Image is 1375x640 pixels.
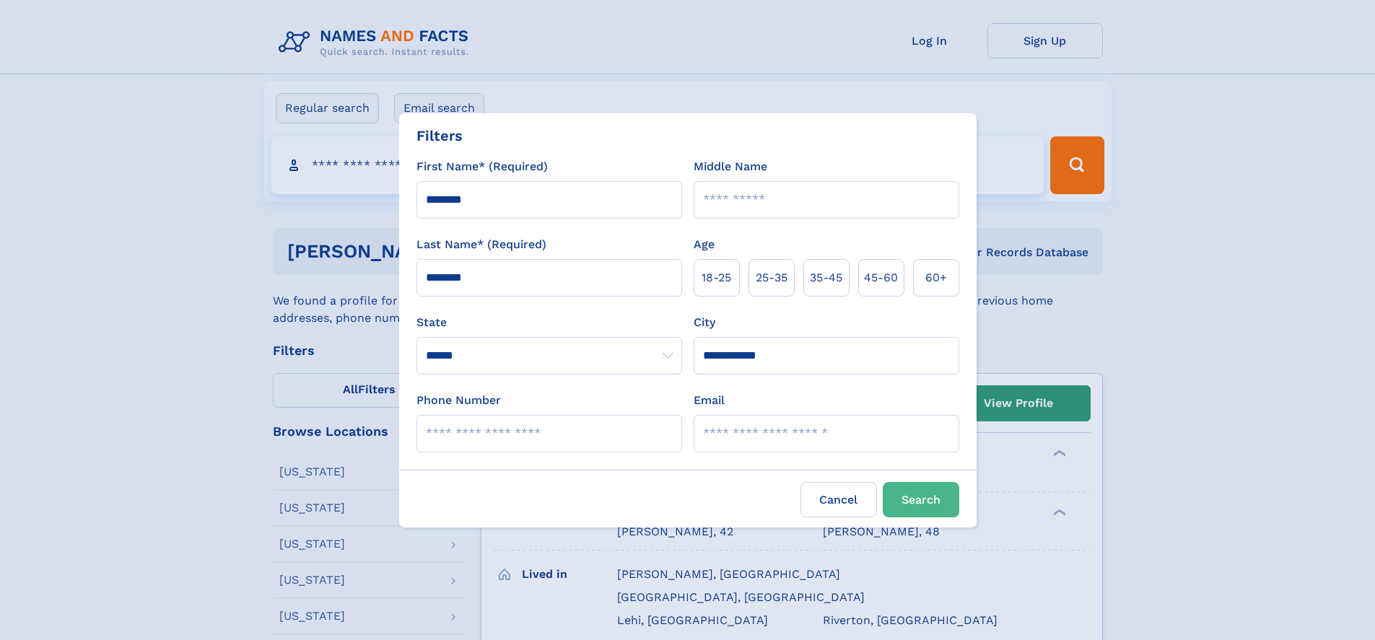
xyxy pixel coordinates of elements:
label: Last Name* (Required) [416,236,546,253]
label: City [694,314,715,331]
label: Middle Name [694,158,767,175]
span: 45‑60 [864,269,898,286]
label: Cancel [800,482,877,517]
label: Phone Number [416,392,501,409]
label: Age [694,236,715,253]
span: 60+ [925,269,947,286]
label: Email [694,392,725,409]
span: 18‑25 [702,269,731,286]
button: Search [883,482,959,517]
div: Filters [416,125,463,146]
span: 35‑45 [810,269,842,286]
label: First Name* (Required) [416,158,548,175]
label: State [416,314,682,331]
span: 25‑35 [756,269,787,286]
